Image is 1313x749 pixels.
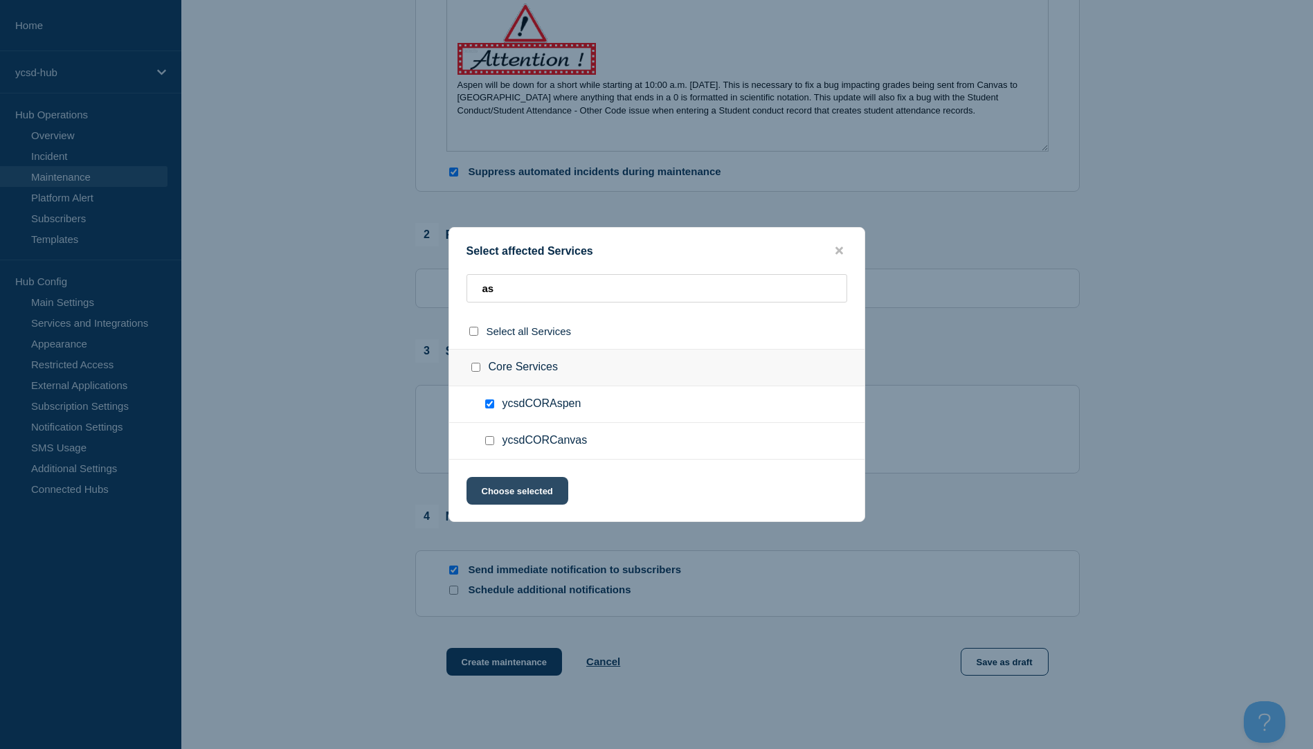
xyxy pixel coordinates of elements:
span: ycsdCORCanvas [502,434,588,448]
input: Core Services checkbox [471,363,480,372]
input: ycsdCORCanvas checkbox [485,436,494,445]
div: Select affected Services [449,244,864,258]
span: Select all Services [487,325,572,337]
button: Choose selected [467,477,568,505]
input: ycsdCORAspen checkbox [485,399,494,408]
button: close button [831,244,847,258]
span: ycsdCORAspen [502,397,581,411]
input: Search [467,274,847,303]
div: Core Services [449,349,864,386]
input: select all checkbox [469,327,478,336]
